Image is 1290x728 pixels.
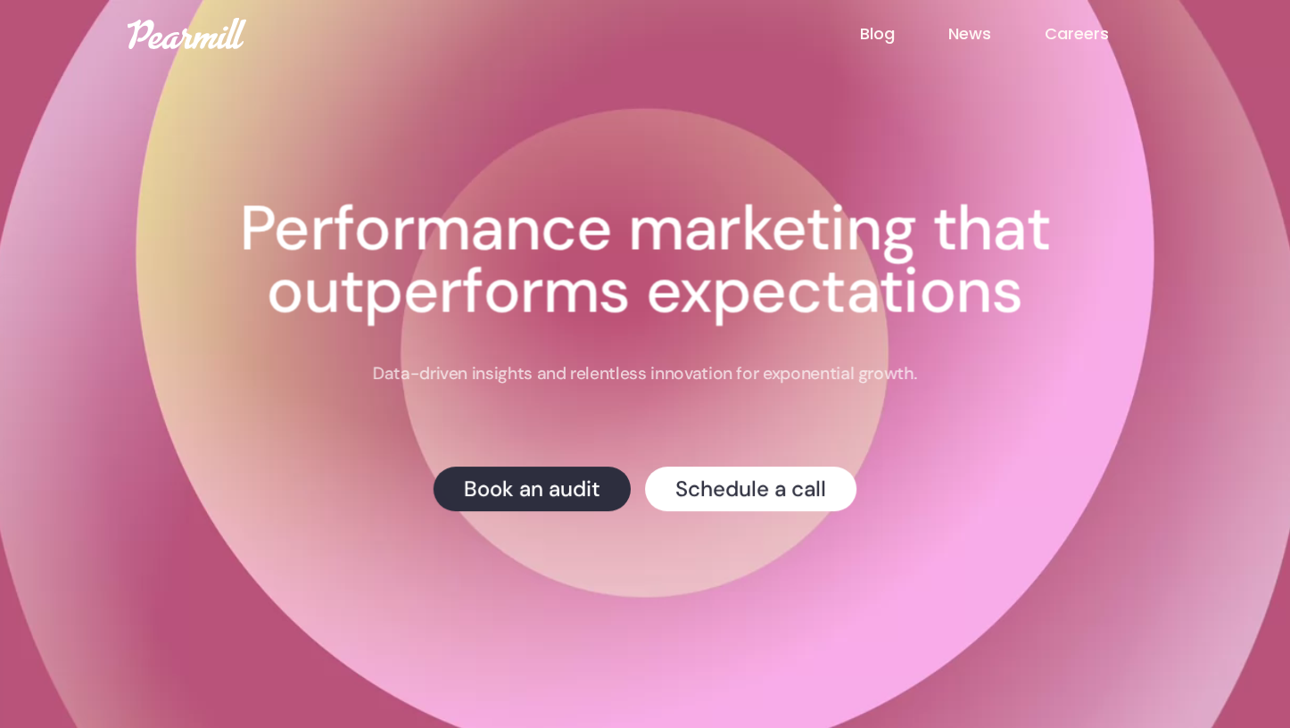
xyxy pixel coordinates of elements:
a: Careers [1045,22,1162,45]
h1: Performance marketing that outperforms expectations [145,197,1145,322]
a: News [948,22,1045,45]
a: Book an audit [434,467,631,511]
img: Pearmill logo [128,18,246,49]
a: Schedule a call [645,467,856,511]
a: Blog [860,22,948,45]
p: Data-driven insights and relentless innovation for exponential growth. [373,362,917,385]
